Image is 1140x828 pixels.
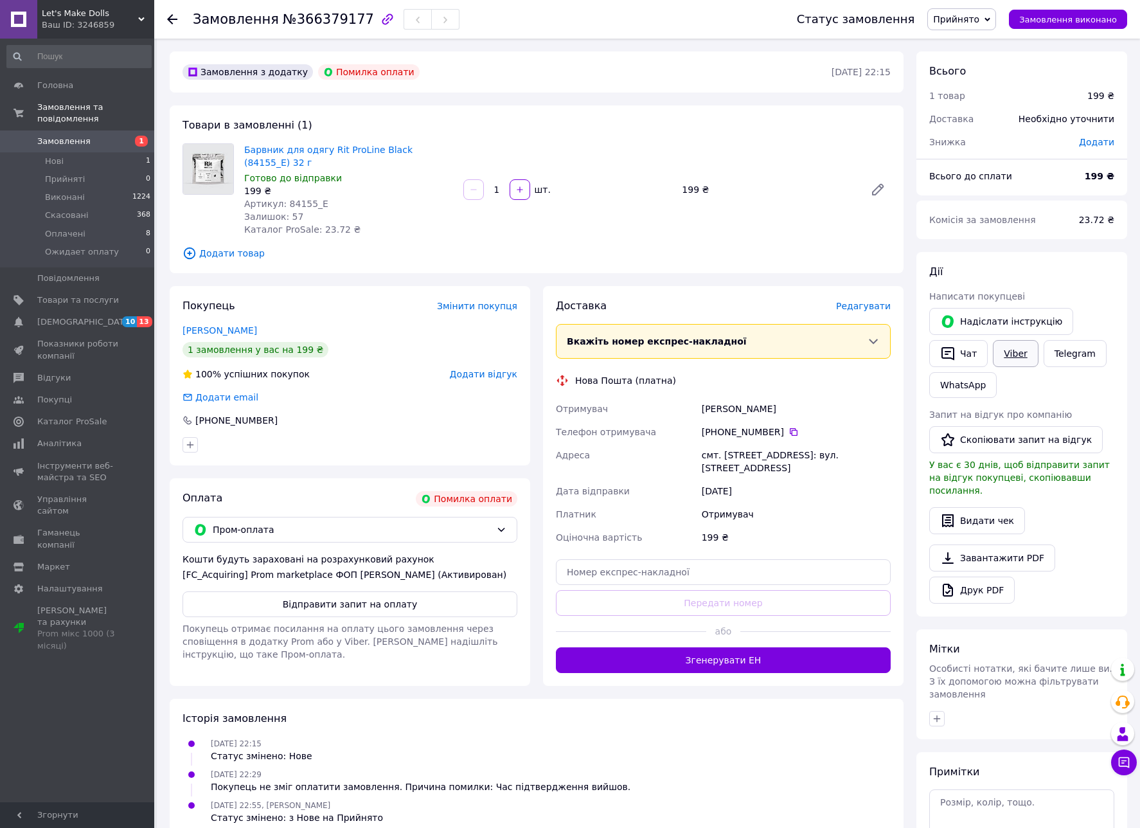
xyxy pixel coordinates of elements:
[567,336,747,346] span: Вкажіть номер експрес-накладної
[183,492,222,504] span: Оплата
[1011,105,1122,133] div: Необхідно уточнити
[929,410,1072,420] span: Запит на відгук про компанію
[929,137,966,147] span: Знижка
[556,450,590,460] span: Адреса
[211,750,312,762] div: Статус змінено: Нове
[183,342,328,357] div: 1 замовлення у вас на 199 ₴
[195,369,221,379] span: 100%
[556,509,596,519] span: Платник
[37,527,119,550] span: Гаманець компанії
[37,136,91,147] span: Замовлення
[37,628,119,651] div: Prom мікс 1000 (3 місяці)
[181,391,260,404] div: Додати email
[137,316,152,327] span: 13
[929,643,960,655] span: Мітки
[929,507,1025,534] button: Видати чек
[211,770,262,779] span: [DATE] 22:29
[929,340,988,367] button: Чат
[37,460,119,483] span: Інструменти веб-майстра та SEO
[1044,340,1107,367] a: Telegram
[244,212,303,222] span: Залишок: 57
[45,210,89,221] span: Скасовані
[1111,750,1137,775] button: Чат з покупцем
[929,171,1012,181] span: Всього до сплати
[699,444,893,480] div: смт. [STREET_ADDRESS]: вул. [STREET_ADDRESS]
[556,427,656,437] span: Телефон отримувача
[1019,15,1117,24] span: Замовлення виконано
[1085,171,1114,181] b: 199 ₴
[929,308,1073,335] button: Надіслати інструкцію
[194,391,260,404] div: Додати email
[556,559,891,585] input: Номер експрес-накладної
[183,246,891,260] span: Додати товар
[929,426,1103,453] button: Скопіювати запит на відгук
[45,156,64,167] span: Нові
[37,372,71,384] span: Відгуки
[699,480,893,503] div: [DATE]
[183,624,497,660] span: Покупець отримає посилання на оплату цього замовлення через сповіщення в додатку Prom або у Viber...
[556,647,891,673] button: Згенерувати ЕН
[706,625,740,638] span: або
[193,12,279,27] span: Замовлення
[929,265,943,278] span: Дії
[865,177,891,203] a: Редагувати
[183,64,313,80] div: Замовлення з додатку
[213,523,491,537] span: Пром-оплата
[194,414,279,427] div: [PHONE_NUMBER]
[929,663,1112,699] span: Особисті нотатки, які бачите лише ви. З їх допомогою можна фільтрувати замовлення
[993,340,1038,367] a: Viber
[183,368,310,381] div: успішних покупок
[37,583,103,595] span: Налаштування
[437,301,517,311] span: Змінити покупця
[132,192,150,203] span: 1224
[37,494,119,517] span: Управління сайтом
[37,294,119,306] span: Товари та послуги
[45,192,85,203] span: Виконані
[929,577,1015,604] a: Друк PDF
[211,811,383,824] div: Статус змінено: з Нове на Прийнято
[183,712,287,724] span: Історія замовлення
[146,156,150,167] span: 1
[1079,215,1114,225] span: 23.72 ₴
[244,224,361,235] span: Каталог ProSale: 23.72 ₴
[42,19,154,31] div: Ваш ID: 3246859
[167,13,177,26] div: Повернутися назад
[6,45,152,68] input: Пошук
[183,325,257,336] a: [PERSON_NAME]
[183,553,517,581] div: Кошти будуть зараховані на розрахунковий рахунок
[556,532,642,543] span: Оціночна вартість
[832,67,891,77] time: [DATE] 22:15
[283,12,374,27] span: №366379177
[450,369,517,379] span: Додати відгук
[929,766,979,778] span: Примітки
[836,301,891,311] span: Редагувати
[45,246,119,258] span: Ожидает оплату
[929,372,997,398] a: WhatsApp
[183,568,517,581] div: [FC_Acquiring] Prom marketplace ФОП [PERSON_NAME] (Активирован)
[1009,10,1127,29] button: Замовлення виконано
[929,91,965,101] span: 1 товар
[933,14,979,24] span: Прийнято
[42,8,138,19] span: Let's Make Dolls
[211,739,262,748] span: [DATE] 22:15
[37,80,73,91] span: Головна
[244,145,413,168] a: Барвник для одягу Rit ProLine Black (84155_E) 32 г
[699,526,893,549] div: 199 ₴
[244,199,328,209] span: Артикул: 84155_E
[37,394,72,406] span: Покупці
[122,316,137,327] span: 10
[183,591,517,617] button: Відправити запит на оплату
[37,102,154,125] span: Замовлення та повідомлення
[929,65,966,77] span: Всього
[37,561,70,573] span: Маркет
[929,460,1110,496] span: У вас є 30 днів, щоб відправити запит на відгук покупцеві, скопіювавши посилання.
[211,801,330,810] span: [DATE] 22:55, [PERSON_NAME]
[183,119,312,131] span: Товари в замовленні (1)
[677,181,860,199] div: 199 ₴
[183,300,235,312] span: Покупець
[45,174,85,185] span: Прийняті
[244,184,453,197] div: 199 ₴
[318,64,420,80] div: Помилка оплати
[929,215,1036,225] span: Комісія за замовлення
[531,183,552,196] div: шт.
